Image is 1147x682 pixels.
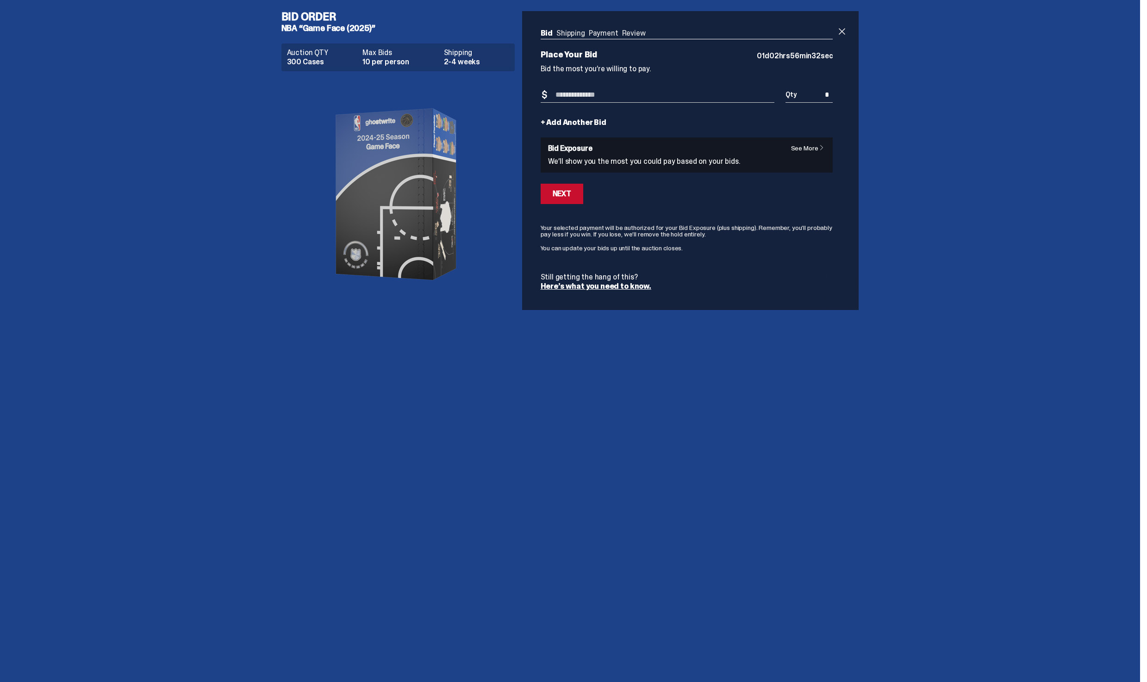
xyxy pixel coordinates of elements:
[757,51,765,61] span: 01
[541,65,833,73] p: Bid the most you’re willing to pay.
[785,91,797,98] span: Qty
[541,28,553,38] a: Bid
[548,145,826,152] h6: Bid Exposure
[281,11,522,22] h4: Bid Order
[541,245,833,251] p: You can update your bids up until the auction closes.
[553,190,571,198] div: Next
[769,51,779,61] span: 02
[281,24,522,32] h5: NBA “Game Face (2025)”
[541,281,651,291] a: Here’s what you need to know.
[541,224,833,237] p: Your selected payment will be authorized for your Bid Exposure (plus shipping). Remember, you’ll ...
[757,52,833,60] p: d hrs min sec
[811,51,821,61] span: 32
[362,58,438,66] dd: 10 per person
[541,50,757,59] p: Place Your Bid
[790,51,799,61] span: 56
[541,273,833,281] p: Still getting the hang of this?
[548,158,826,165] p: We’ll show you the most you could pay based on your bids.
[305,79,491,310] img: product image
[791,145,829,151] a: See More
[541,184,583,204] button: Next
[362,49,438,56] dt: Max Bids
[444,58,509,66] dd: 2-4 weeks
[444,49,509,56] dt: Shipping
[541,119,606,126] a: + Add Another Bid
[287,58,357,66] dd: 300 Cases
[287,49,357,56] dt: Auction QTY
[542,90,547,99] span: $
